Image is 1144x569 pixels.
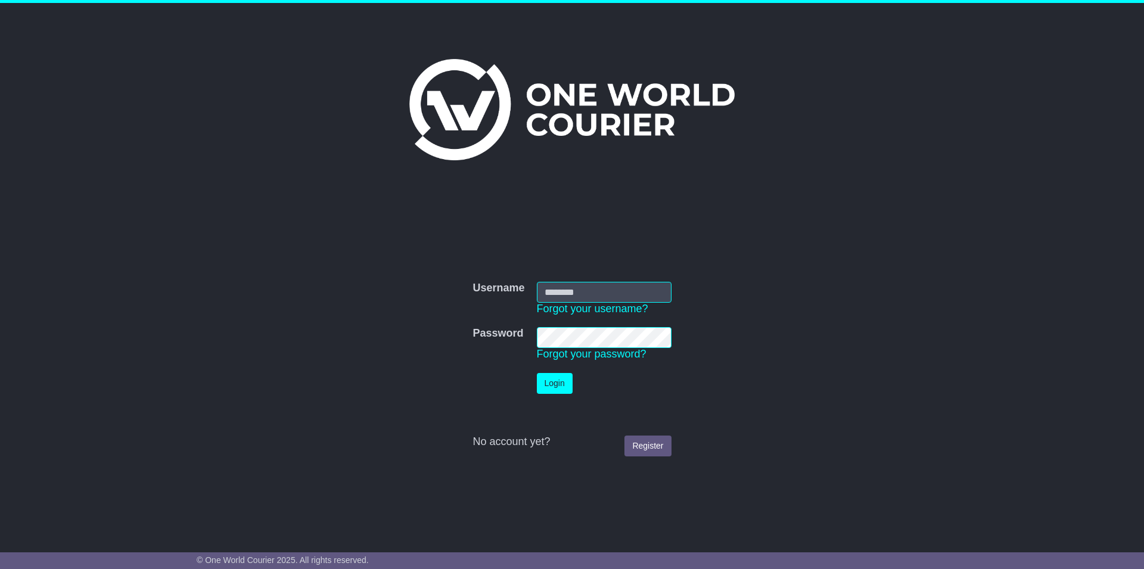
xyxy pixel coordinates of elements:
a: Forgot your password? [537,348,646,360]
label: Password [472,327,523,340]
label: Username [472,282,524,295]
a: Register [624,436,671,456]
button: Login [537,373,573,394]
div: No account yet? [472,436,671,449]
span: © One World Courier 2025. All rights reserved. [197,555,369,565]
a: Forgot your username? [537,303,648,315]
img: One World [409,59,735,160]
